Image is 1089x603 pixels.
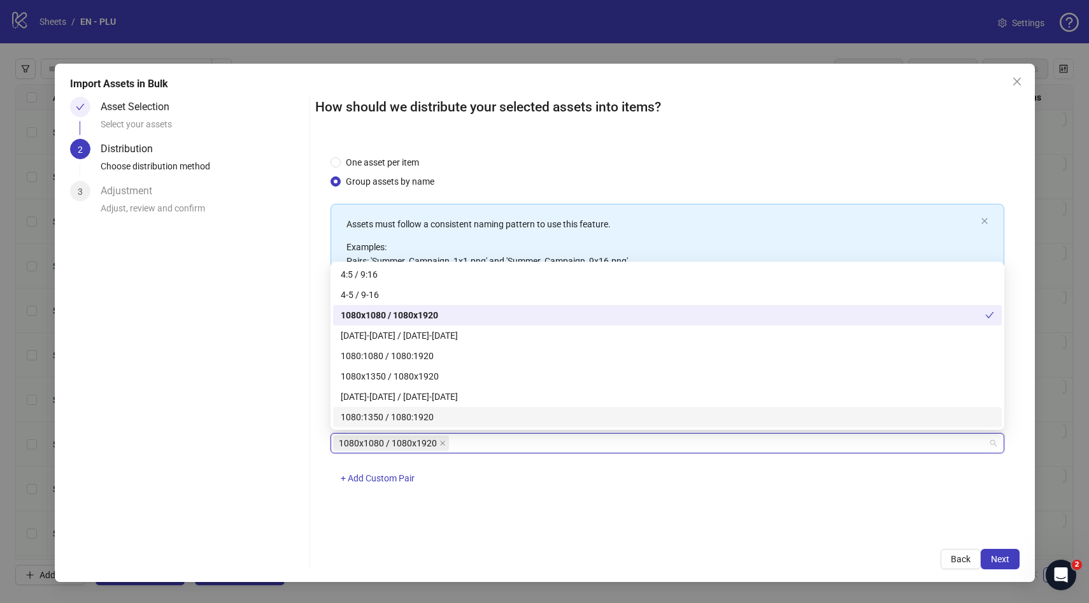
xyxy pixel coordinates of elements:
[78,187,83,197] span: 3
[341,349,994,363] div: 1080:1080 / 1080:1920
[76,103,85,111] span: check
[1046,560,1076,590] iframe: Intercom live chat
[333,264,1002,285] div: 4:5 / 9:16
[333,346,1002,366] div: 1080:1080 / 1080:1920
[341,329,994,343] div: [DATE]-[DATE] / [DATE]-[DATE]
[341,390,994,404] div: [DATE]-[DATE] / [DATE]-[DATE]
[341,308,985,322] div: 1080x1080 / 1080x1920
[331,469,425,489] button: + Add Custom Pair
[333,305,1002,325] div: 1080x1080 / 1080x1920
[951,554,971,564] span: Back
[341,267,994,281] div: 4:5 / 9:16
[333,285,1002,305] div: 4-5 / 9-16
[70,76,1020,92] div: Import Assets in Bulk
[78,145,83,155] span: 2
[101,181,162,201] div: Adjustment
[333,325,1002,346] div: 1080-1080 / 1080-1920
[333,436,449,451] span: 1080x1080 / 1080x1920
[101,139,163,159] div: Distribution
[346,240,976,282] p: Examples: Pairs: 'Summer_Campaign_1x1.png' and 'Summer_Campaign_9x16.png' Triples: 'Summer_Campai...
[981,217,988,225] button: close
[339,436,437,450] span: 1080x1080 / 1080x1920
[346,217,976,231] p: Assets must follow a consistent naming pattern to use this feature.
[333,366,1002,387] div: 1080x1350 / 1080x1920
[101,159,305,181] div: Choose distribution method
[315,97,1020,118] h2: How should we distribute your selected assets into items?
[341,369,994,383] div: 1080x1350 / 1080x1920
[341,410,994,424] div: 1080:1350 / 1080:1920
[101,117,305,139] div: Select your assets
[341,473,415,483] span: + Add Custom Pair
[991,554,1009,564] span: Next
[1007,71,1027,92] button: Close
[101,201,305,223] div: Adjust, review and confirm
[941,549,981,569] button: Back
[341,155,424,169] span: One asset per item
[341,288,994,302] div: 4-5 / 9-16
[1072,560,1082,570] span: 2
[985,311,994,320] span: check
[439,440,446,446] span: close
[341,174,439,188] span: Group assets by name
[981,549,1020,569] button: Next
[333,387,1002,407] div: 1080-1350 / 1080-1920
[101,97,180,117] div: Asset Selection
[1012,76,1022,87] span: close
[333,407,1002,427] div: 1080:1350 / 1080:1920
